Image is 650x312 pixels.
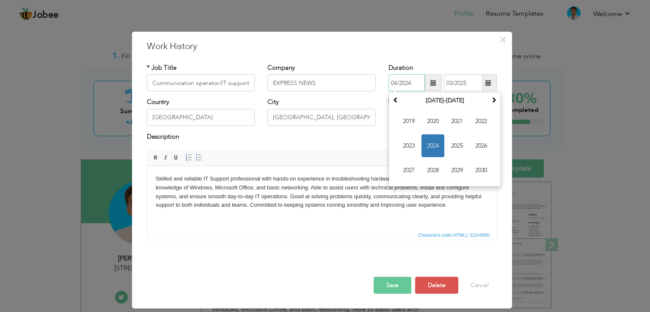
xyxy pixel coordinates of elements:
button: Close [496,33,510,47]
button: Save [374,277,411,294]
span: 2027 [397,159,420,182]
label: Duration [388,63,413,72]
button: Cancel [462,277,497,294]
a: Underline [171,153,181,162]
th: Select Decade [401,94,489,107]
span: 2022 [470,110,493,133]
button: Delete [415,277,458,294]
label: City [267,98,279,107]
span: 2021 [446,110,468,133]
label: Company [267,63,295,72]
span: 2025 [446,134,468,157]
span: Next Decade [491,97,497,103]
div: Statistics [416,231,492,239]
a: Bold [151,153,160,162]
span: 2023 [397,134,420,157]
span: × [499,32,507,47]
span: Characters (with HTML): 513/4000 [416,231,491,239]
input: From [388,74,425,91]
label: Country [147,98,169,107]
a: Insert/Remove Bulleted List [194,153,204,162]
span: 2028 [421,159,444,182]
a: Italic [161,153,171,162]
span: 2024 [421,134,444,157]
span: 2019 [397,110,420,133]
span: 2030 [470,159,493,182]
span: Previous Decade [393,97,399,103]
h3: Work History [147,40,497,53]
label: * Job Title [147,63,176,72]
label: Description [147,132,179,141]
span: 2029 [446,159,468,182]
span: 2026 [470,134,493,157]
a: Insert/Remove Numbered List [184,153,193,162]
iframe: Rich Text Editor, workEditor [147,166,497,230]
input: Present [444,74,482,91]
span: 2020 [421,110,444,133]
